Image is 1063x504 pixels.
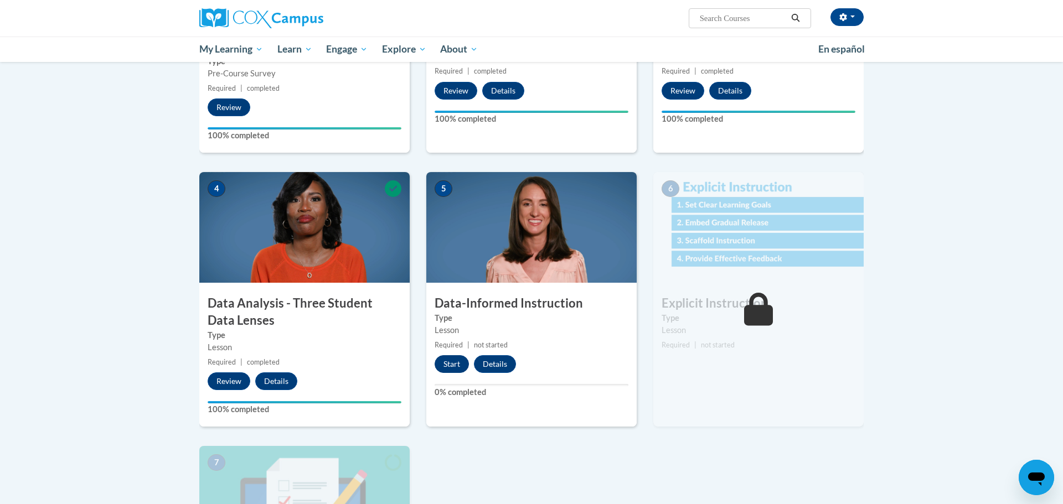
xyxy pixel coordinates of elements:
[662,82,704,100] button: Review
[662,111,855,113] div: Your progress
[467,67,469,75] span: |
[435,82,477,100] button: Review
[662,312,855,324] label: Type
[208,84,236,92] span: Required
[435,386,628,398] label: 0% completed
[208,341,401,354] div: Lesson
[701,341,735,349] span: not started
[208,329,401,341] label: Type
[662,180,679,197] span: 6
[435,67,463,75] span: Required
[694,67,696,75] span: |
[199,43,263,56] span: My Learning
[474,341,508,349] span: not started
[662,341,690,349] span: Required
[653,172,864,283] img: Course Image
[467,341,469,349] span: |
[818,43,865,55] span: En español
[699,12,787,25] input: Search Courses
[208,403,401,415] label: 100% completed
[426,295,637,312] h3: Data-Informed Instruction
[208,401,401,403] div: Your progress
[435,341,463,349] span: Required
[435,113,628,125] label: 100% completed
[255,372,297,390] button: Details
[240,358,242,366] span: |
[474,67,507,75] span: completed
[787,12,804,25] button: Search
[830,8,864,26] button: Account Settings
[326,43,368,56] span: Engage
[208,454,225,471] span: 7
[435,355,469,373] button: Start
[435,111,628,113] div: Your progress
[662,113,855,125] label: 100% completed
[1019,460,1054,495] iframe: Button to launch messaging window
[474,355,516,373] button: Details
[277,43,312,56] span: Learn
[435,180,452,197] span: 5
[208,372,250,390] button: Review
[701,67,734,75] span: completed
[694,341,696,349] span: |
[208,67,401,80] div: Pre-Course Survey
[435,324,628,336] div: Lesson
[653,295,864,312] h3: Explicit Instruction
[482,82,524,100] button: Details
[199,295,410,329] h3: Data Analysis - Three Student Data Lenses
[662,324,855,336] div: Lesson
[199,172,410,283] img: Course Image
[199,8,323,28] img: Cox Campus
[440,43,478,56] span: About
[426,172,637,283] img: Course Image
[811,38,872,61] a: En español
[240,84,242,92] span: |
[199,8,410,28] a: Cox Campus
[247,358,280,366] span: completed
[208,180,225,197] span: 4
[270,37,319,62] a: Learn
[192,37,270,62] a: My Learning
[382,43,426,56] span: Explore
[662,67,690,75] span: Required
[319,37,375,62] a: Engage
[434,37,486,62] a: About
[208,127,401,129] div: Your progress
[208,98,250,116] button: Review
[183,37,880,62] div: Main menu
[208,358,236,366] span: Required
[247,84,280,92] span: completed
[435,312,628,324] label: Type
[208,129,401,142] label: 100% completed
[375,37,434,62] a: Explore
[709,82,751,100] button: Details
